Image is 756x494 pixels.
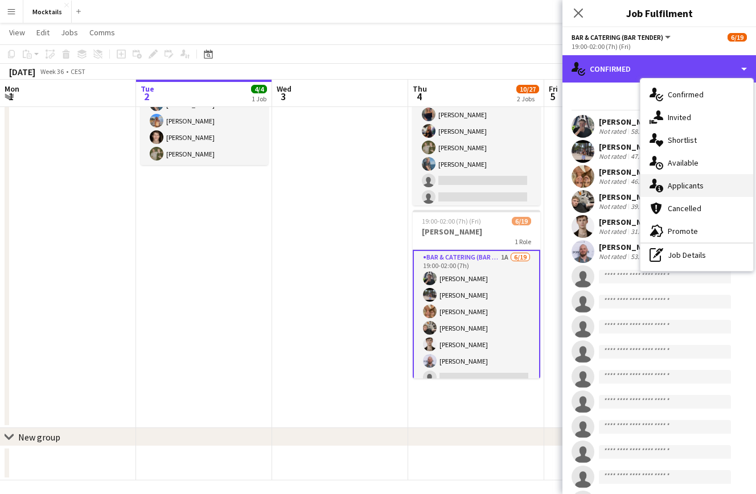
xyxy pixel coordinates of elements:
[422,217,481,225] span: 19:00-02:00 (7h) (Fri)
[413,84,427,94] span: Thu
[599,142,673,152] div: [PERSON_NAME]
[599,117,673,127] div: [PERSON_NAME]
[89,27,115,38] span: Comms
[572,42,747,51] div: 19:00-02:00 (7h) (Fri)
[668,180,704,191] span: Applicants
[562,6,756,20] h3: Job Fulfilment
[5,25,30,40] a: View
[628,252,654,261] div: 53.9km
[599,127,628,136] div: Not rated
[23,1,72,23] button: Mocktails
[599,192,673,202] div: [PERSON_NAME]
[141,84,154,94] span: Tue
[668,203,701,213] span: Cancelled
[512,217,531,225] span: 6/19
[628,227,654,236] div: 31.4km
[516,85,539,93] span: 10/27
[38,67,66,76] span: Week 36
[85,25,120,40] a: Comms
[668,89,704,100] span: Confirmed
[18,431,60,443] div: New group
[728,33,747,42] span: 6/19
[599,202,628,211] div: Not rated
[599,152,628,161] div: Not rated
[572,33,663,42] span: Bar & Catering (Bar Tender)
[572,33,672,42] button: Bar & Catering (Bar Tender)
[32,25,54,40] a: Edit
[413,37,540,205] app-job-card: 11:15-05:00 (17h45m) (Fri)4/8[PERSON_NAME] fra [GEOGRAPHIC_DATA] til [GEOGRAPHIC_DATA]1 RoleBar &...
[9,27,25,38] span: View
[36,27,50,38] span: Edit
[61,27,78,38] span: Jobs
[251,85,267,93] span: 4/4
[599,227,628,236] div: Not rated
[547,90,558,103] span: 5
[599,242,673,252] div: [PERSON_NAME]
[277,84,291,94] span: Wed
[9,66,35,77] div: [DATE]
[413,87,540,241] app-card-role: Bar & Catering (Bar Tender)4/811:15-05:00 (17h45m)[PERSON_NAME][PERSON_NAME][PERSON_NAME][PERSON_...
[515,237,531,246] span: 1 Role
[599,177,628,186] div: Not rated
[275,90,291,103] span: 3
[562,55,756,83] div: Confirmed
[668,112,691,122] span: Invited
[668,226,698,236] span: Promote
[517,94,539,103] div: 2 Jobs
[668,158,699,168] span: Available
[411,90,427,103] span: 4
[71,67,85,76] div: CEST
[628,152,654,161] div: 47.4km
[628,202,654,211] div: 39.6km
[628,177,654,186] div: 46.2km
[141,77,268,165] app-card-role: Bar & Catering (Bar Tender)3A4/418:55-22:00 (3h5m)[PERSON_NAME][PERSON_NAME][PERSON_NAME][PERSON_...
[413,210,540,378] app-job-card: 19:00-02:00 (7h) (Fri)6/19[PERSON_NAME]1 RoleBar & Catering (Bar Tender)1A6/1919:00-02:00 (7h)[PE...
[599,217,673,227] div: [PERSON_NAME]
[599,167,673,177] div: [PERSON_NAME]
[549,84,558,94] span: Fri
[413,227,540,237] h3: [PERSON_NAME]
[3,90,19,103] span: 1
[668,135,697,145] span: Shortlist
[252,94,266,103] div: 1 Job
[640,244,753,266] div: Job Details
[5,84,19,94] span: Mon
[628,127,654,136] div: 58.2km
[56,25,83,40] a: Jobs
[599,252,628,261] div: Not rated
[139,90,154,103] span: 2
